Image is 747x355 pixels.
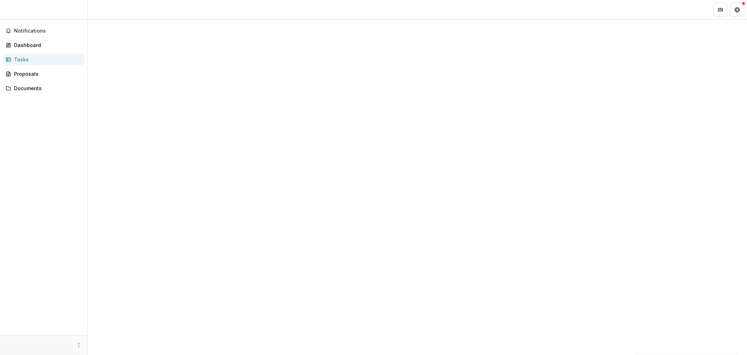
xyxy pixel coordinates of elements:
[14,56,79,63] div: Tasks
[14,85,79,92] div: Documents
[3,39,84,51] a: Dashboard
[3,82,84,94] a: Documents
[14,28,82,34] span: Notifications
[730,3,744,17] button: Get Help
[3,25,84,36] button: Notifications
[713,3,727,17] button: Partners
[14,70,79,78] div: Proposals
[75,341,83,349] button: More
[3,68,84,80] a: Proposals
[3,54,84,65] a: Tasks
[14,41,79,49] div: Dashboard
